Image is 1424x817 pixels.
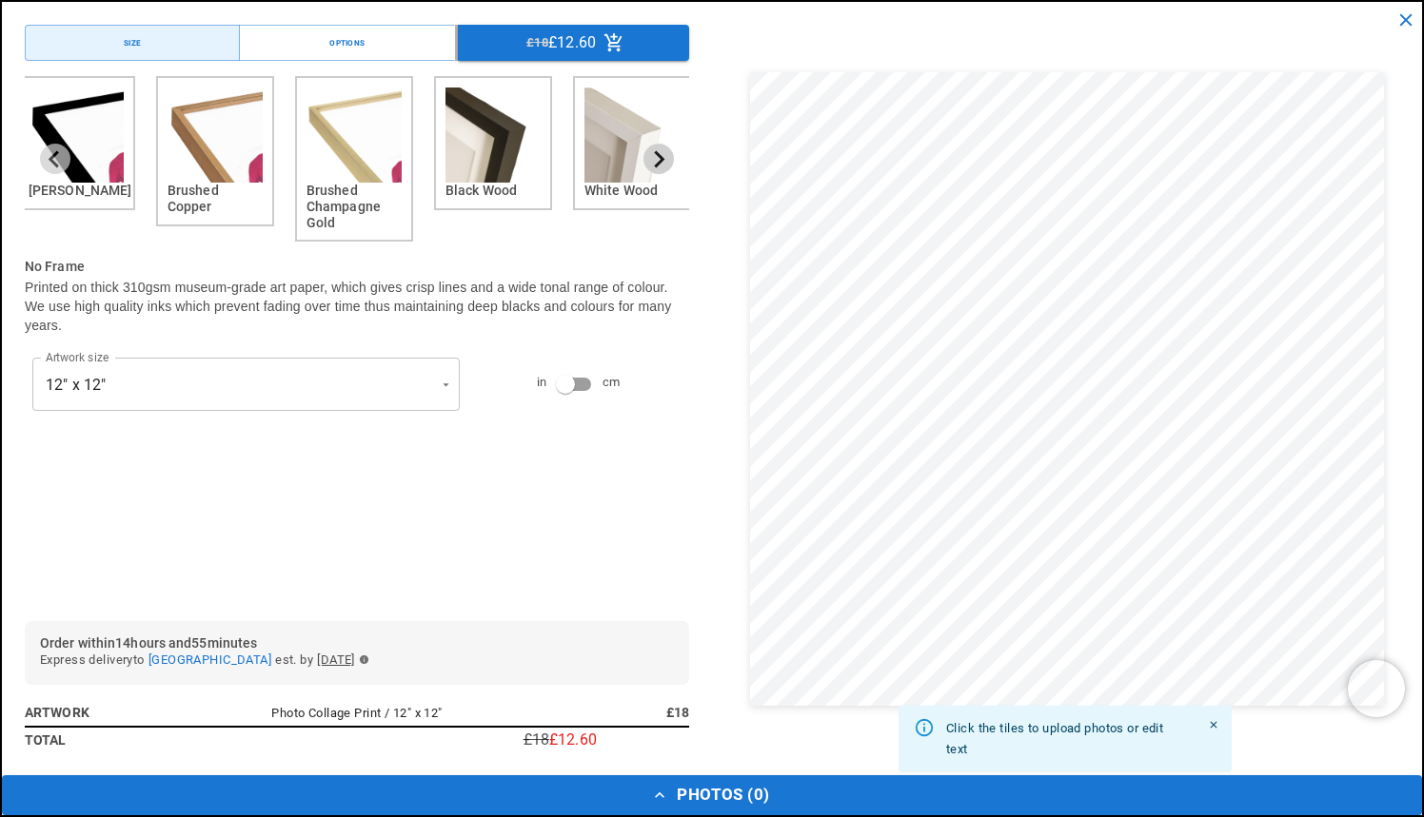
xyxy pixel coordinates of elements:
[524,702,690,723] h6: £18
[25,25,240,61] button: Size
[307,183,402,230] h6: Brushed Champagne Gold
[524,732,549,748] p: £18
[25,25,689,61] div: Menu buttons
[603,372,621,393] span: cm
[458,25,689,61] button: £18£12.60
[946,721,1163,756] span: Click the tiles to upload photos or edit text
[445,183,541,199] h6: Black Wood
[295,76,419,242] li: 4 of 6
[275,650,313,671] span: est. by
[25,729,191,750] h6: Total
[148,650,271,671] button: [GEOGRAPHIC_DATA]
[1388,2,1424,38] button: close
[643,144,674,174] button: Next slide
[29,183,124,199] h6: [PERSON_NAME]
[40,144,70,174] button: Previous slide
[329,36,365,49] div: Options
[46,349,109,365] label: Artwork size
[271,706,442,720] span: Photo Collage Print / 12" x 12"
[548,35,596,50] p: £12.60
[148,652,271,667] span: [GEOGRAPHIC_DATA]
[25,278,689,335] p: Printed on thick 310gsm museum-grade art paper, which gives crisp lines and a wide tonal range of...
[156,76,280,242] li: 3 of 6
[239,25,454,61] button: Options
[1203,714,1225,736] button: Close
[1348,660,1405,717] iframe: Chatra live chat
[25,257,689,278] h6: No Frame
[434,76,558,242] li: 5 of 6
[549,732,597,748] p: £12.60
[17,76,141,242] li: 2 of 6
[573,76,697,242] li: 6 of 6
[40,636,674,650] h6: Order within 14 hours and 55 minutes
[40,650,145,671] span: Express delivery to
[584,183,680,199] h6: White Wood
[526,32,548,53] span: £18
[25,76,689,242] div: Frame Option
[2,775,1422,815] button: Photos (0)
[32,358,460,411] div: 12" x 12"
[25,702,191,723] h6: Artwork
[317,650,355,671] span: [DATE]
[124,36,141,49] div: Size
[25,700,689,752] table: simple table
[537,372,547,393] span: in
[168,183,263,215] h6: Brushed Copper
